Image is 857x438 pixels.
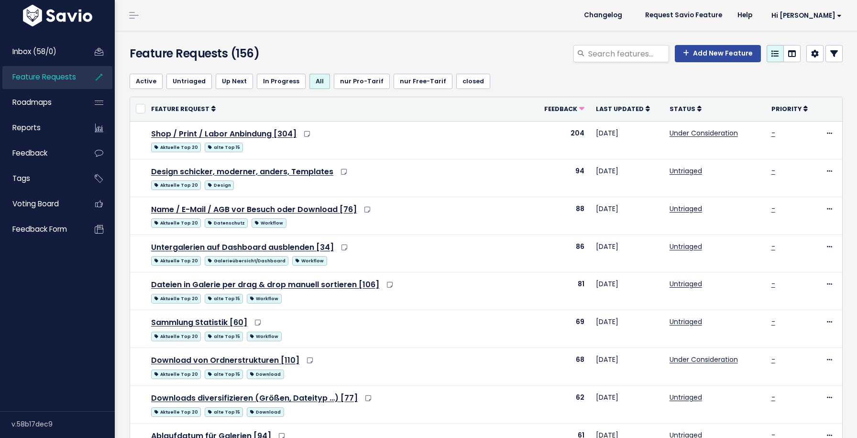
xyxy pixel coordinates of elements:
span: Tags [12,173,30,183]
a: - [771,166,775,176]
a: - [771,279,775,289]
a: Galerieübersicht/Dashboard [205,254,288,266]
td: [DATE] [590,159,664,197]
span: alte Top 15 [205,407,243,417]
a: - [771,317,775,326]
a: Untriaged [166,74,212,89]
span: Workflow [252,218,286,228]
a: Aktuelle Top 20 [151,141,201,153]
a: Sammlung Statistik [60] [151,317,247,328]
a: - [771,355,775,364]
span: Changelog [584,12,622,19]
input: Search features... [587,45,669,62]
a: alte Top 15 [205,292,243,304]
span: Aktuelle Top 20 [151,180,201,190]
a: Download von Ordnerstrukturen [110] [151,355,299,366]
a: Under Consideration [670,355,738,364]
a: nur Free-Tarif [394,74,452,89]
td: 69 [532,310,590,348]
td: 86 [532,235,590,272]
a: Untriaged [670,393,702,402]
a: Feedback form [2,218,79,240]
a: Datenschutz [205,216,248,228]
a: Aktuelle Top 20 [151,292,201,304]
span: Inbox (58/0) [12,46,56,56]
a: Aktuelle Top 20 [151,368,201,380]
span: Aktuelle Top 20 [151,143,201,152]
a: Feedback [2,142,79,164]
span: Feature Request [151,105,209,113]
span: Aktuelle Top 20 [151,256,201,266]
a: Shop / Print / Labor Anbindung [304] [151,128,297,139]
span: Datenschutz [205,218,248,228]
a: Reports [2,117,79,139]
a: Aktuelle Top 20 [151,254,201,266]
a: Downloads diversifizieren (Größen, Dateityp …) [77] [151,393,358,404]
a: In Progress [257,74,306,89]
a: Hi [PERSON_NAME] [760,8,849,23]
span: Roadmaps [12,97,52,107]
a: Workflow [252,216,286,228]
a: Feedback [544,104,584,113]
td: [DATE] [590,386,664,424]
span: Feedback [12,148,47,158]
span: Feedback form [12,224,67,234]
img: logo-white.9d6f32f41409.svg [21,5,95,26]
a: Untriaged [670,204,702,213]
a: Request Savio Feature [637,8,730,22]
td: 204 [532,121,590,159]
span: Voting Board [12,199,59,209]
span: alte Top 15 [205,294,243,303]
span: Workflow [247,294,281,303]
a: nur Pro-Tarif [334,74,390,89]
td: 81 [532,272,590,310]
a: Untriaged [670,279,702,289]
a: Roadmaps [2,91,79,113]
a: Aktuelle Top 20 [151,405,201,417]
td: 88 [532,197,590,235]
a: Workflow [292,254,327,266]
a: alte Top 15 [205,405,243,417]
span: Workflow [247,332,281,341]
a: Priority [771,104,808,113]
a: Untriaged [670,166,702,176]
a: Aktuelle Top 20 [151,216,201,228]
a: Aktuelle Top 20 [151,330,201,342]
div: v.58b17dec9 [11,412,115,437]
a: Voting Board [2,193,79,215]
span: alte Top 15 [205,370,243,379]
a: Workflow [247,292,281,304]
a: Untergalerien auf Dashboard ausblenden [34] [151,242,334,253]
a: Name / E-Mail / AGB vor Besuch oder Download [76] [151,204,357,215]
td: [DATE] [590,310,664,348]
a: - [771,128,775,138]
a: Tags [2,168,79,190]
a: Up Next [216,74,253,89]
a: Help [730,8,760,22]
span: Aktuelle Top 20 [151,370,201,379]
span: Reports [12,123,41,133]
td: 94 [532,159,590,197]
a: alte Top 15 [205,368,243,380]
a: Aktuelle Top 20 [151,179,201,191]
span: Status [670,105,695,113]
span: Design [205,180,234,190]
span: Priority [771,105,802,113]
a: - [771,242,775,251]
span: Galerieübersicht/Dashboard [205,256,288,266]
a: Feature Request [151,104,216,113]
a: alte Top 15 [205,141,243,153]
a: Status [670,104,702,113]
a: Workflow [247,330,281,342]
h4: Feature Requests (156) [130,45,358,62]
span: Aktuelle Top 20 [151,294,201,303]
a: alte Top 15 [205,330,243,342]
a: Download [247,368,284,380]
a: All [309,74,330,89]
span: Aktuelle Top 20 [151,332,201,341]
span: Aktuelle Top 20 [151,218,201,228]
span: alte Top 15 [205,332,243,341]
td: [DATE] [590,121,664,159]
span: Feedback [544,105,577,113]
span: Last Updated [596,105,644,113]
